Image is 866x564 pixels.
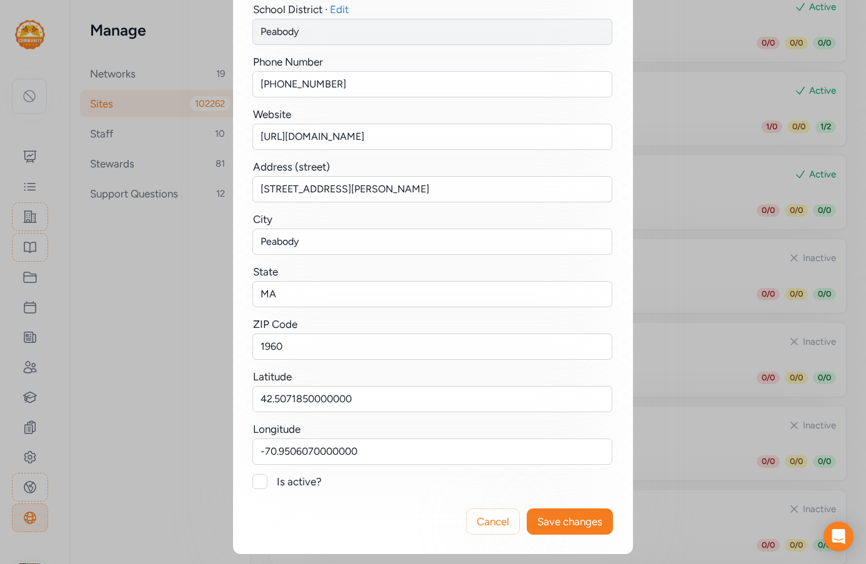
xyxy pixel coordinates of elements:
[325,3,327,16] span: ·
[253,212,272,227] div: City
[330,3,349,16] span: Edit
[253,422,301,437] div: Longitude
[252,386,612,412] input: 00.0000000000000
[277,474,613,489] div: Is active?
[252,176,612,202] input: Street...
[466,508,520,535] button: Cancel
[253,107,291,122] div: Website
[824,522,854,552] div: Open Intercom Messenger
[252,334,612,360] input: ZIP...
[253,317,297,332] div: ZIP Code
[253,3,322,16] span: School District
[252,438,612,465] input: 00.0000000000000
[477,514,509,529] span: Cancel
[252,124,612,150] input: URL...
[537,514,602,529] span: Save changes
[253,159,330,174] div: Address (street)
[252,281,612,307] input: State...
[252,229,612,255] input: City...
[252,19,612,45] input: [District missing]
[253,264,278,279] div: State
[253,369,292,384] div: Latitude
[253,54,323,69] div: Phone Number
[252,71,612,97] input: Phone...
[527,508,613,535] button: Save changes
